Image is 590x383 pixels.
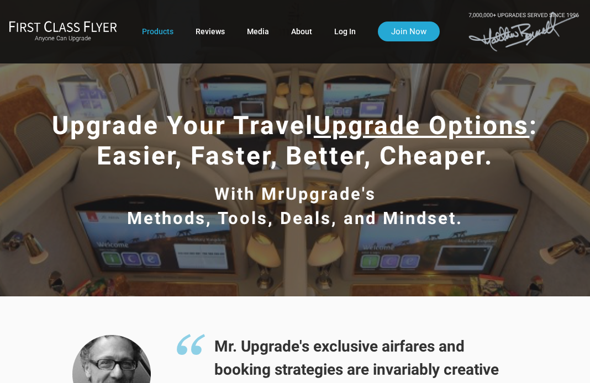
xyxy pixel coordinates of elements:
span: Upgrade Your Travel : Easier, Faster, Better, Cheaper. [52,110,539,171]
a: About [291,22,312,41]
img: First Class Flyer [9,20,117,32]
a: First Class FlyerAnyone Can Upgrade [9,20,117,42]
small: Anyone Can Upgrade [9,35,117,42]
a: Media [247,22,269,41]
span: With MrUpgrade's Methods, Tools, Deals, and Mindset. [127,184,463,228]
span: Upgrade Options [314,110,530,140]
a: Reviews [196,22,225,41]
a: Log In [334,22,356,41]
a: Products [142,22,173,41]
a: Join Now [378,22,440,41]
